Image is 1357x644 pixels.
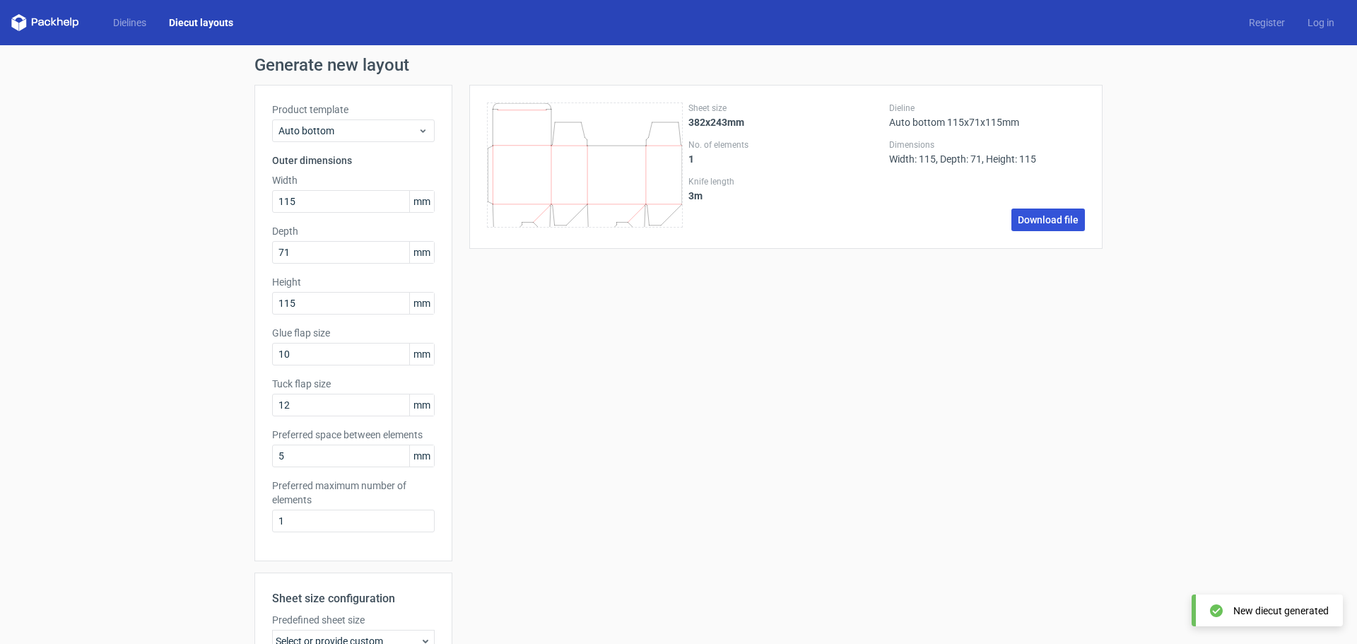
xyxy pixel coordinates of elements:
span: mm [409,293,434,314]
label: Product template [272,103,435,117]
span: mm [409,394,434,416]
strong: 3 m [688,190,703,201]
label: Glue flap size [272,326,435,340]
span: mm [409,242,434,263]
label: Preferred maximum number of elements [272,479,435,507]
label: Width [272,173,435,187]
label: Knife length [688,176,884,187]
a: Log in [1296,16,1346,30]
label: Sheet size [688,103,884,114]
span: mm [409,191,434,212]
div: New diecut generated [1233,604,1329,618]
strong: 1 [688,153,694,165]
label: Predefined sheet size [272,613,435,627]
label: Dieline [889,103,1085,114]
span: mm [409,445,434,467]
label: Height [272,275,435,289]
div: Width: 115, Depth: 71, Height: 115 [889,139,1085,165]
div: Auto bottom 115x71x115mm [889,103,1085,128]
h1: Generate new layout [254,57,1103,74]
h2: Sheet size configuration [272,590,435,607]
label: Preferred space between elements [272,428,435,442]
a: Diecut layouts [158,16,245,30]
a: Register [1238,16,1296,30]
label: Tuck flap size [272,377,435,391]
span: mm [409,344,434,365]
label: Dimensions [889,139,1085,151]
label: Depth [272,224,435,238]
a: Download file [1011,209,1085,231]
a: Dielines [102,16,158,30]
strong: 382x243mm [688,117,744,128]
label: No. of elements [688,139,884,151]
h3: Outer dimensions [272,153,435,168]
span: Auto bottom [278,124,418,138]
